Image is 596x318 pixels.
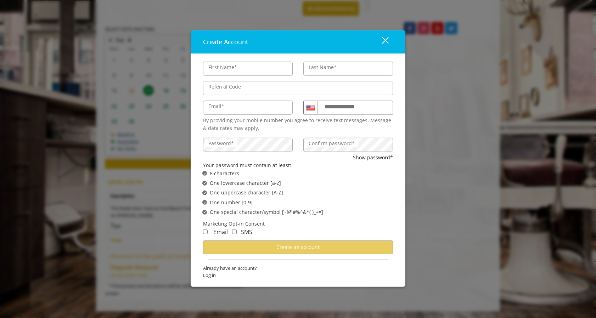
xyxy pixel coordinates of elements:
label: Confirm password* [305,140,358,147]
span: ✔ [203,200,206,205]
span: Create an account [276,244,320,250]
span: One uppercase character [A-Z] [210,189,283,197]
div: Marketing Opt-in Consent [203,220,393,227]
span: Email [213,228,228,236]
div: Your password must contain at least: [203,161,393,169]
input: Receive Marketing Email [203,229,208,234]
span: SMS [241,228,252,236]
label: Email* [205,102,228,110]
span: ✔ [203,171,206,176]
label: First Name* [205,63,241,71]
span: ✔ [203,180,206,186]
button: close dialog [369,35,393,49]
span: ✔ [203,190,206,195]
input: Receive Marketing SMS [232,229,237,234]
div: close dialog [374,36,388,47]
button: Create an account [203,240,393,254]
span: 8 characters [210,169,239,177]
span: ✔ [203,209,206,215]
button: Show password* [353,154,393,161]
span: Create Account [203,38,248,46]
label: Password* [205,140,237,147]
input: Email [203,101,293,115]
span: One lowercase character [a-z] [210,179,281,187]
span: One special character/symbol [~!@#%^&*( )_+=] [210,208,323,216]
input: ConfirmPassword [303,138,393,152]
div: By providing your mobile number you agree to receive text messages. Message & data rates may apply. [203,117,393,132]
input: ReferralCode [203,81,393,95]
label: Referral Code [205,83,244,91]
span: Already have an account? [203,264,393,272]
span: One number [0-9] [210,199,253,206]
input: Lastname [303,62,393,76]
div: Country [303,101,317,115]
label: Last Name* [305,63,340,71]
input: Password [203,138,293,152]
span: Log in [203,272,393,279]
input: FirstName [203,62,293,76]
